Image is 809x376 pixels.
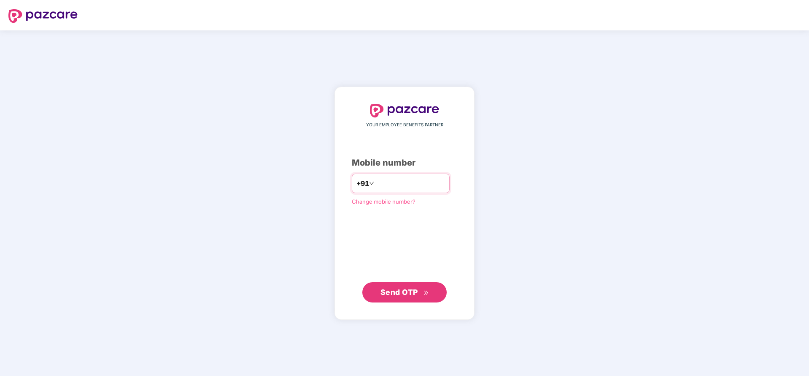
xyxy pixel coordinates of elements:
span: YOUR EMPLOYEE BENEFITS PARTNER [366,122,443,128]
span: Send OTP [380,288,418,297]
span: +91 [356,178,369,189]
img: logo [8,9,78,23]
button: Send OTPdouble-right [362,282,447,302]
div: Mobile number [352,156,457,169]
img: logo [370,104,439,117]
span: down [369,181,374,186]
a: Change mobile number? [352,198,415,205]
span: double-right [423,290,429,296]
